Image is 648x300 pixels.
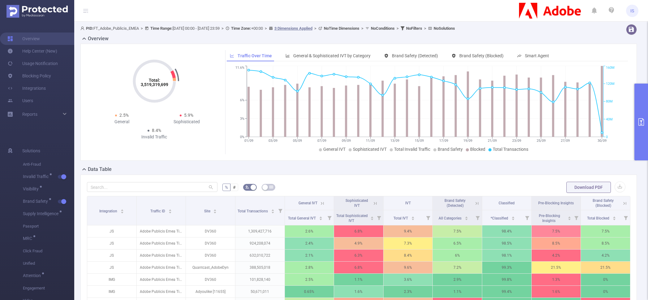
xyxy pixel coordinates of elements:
p: 1.1% [433,286,482,298]
i: icon: caret-down [121,211,124,213]
span: Visibility [23,187,41,191]
tspan: 09/09 [342,139,351,143]
span: Total Invalid Traffic [394,147,430,152]
div: Sort [511,215,515,219]
span: Brand Safety [23,199,50,203]
span: Anti-Fraud [23,158,74,171]
p: 7.5% [532,225,581,237]
p: Quantcast_AdobeDyn [186,262,235,273]
a: Blocking Policy [7,70,51,82]
p: DV360 [186,250,235,261]
i: icon: bar-chart [285,54,290,58]
p: 0% [581,286,630,298]
p: 9.6% [384,262,433,273]
div: Sort [271,208,275,212]
div: Sort [465,215,468,219]
span: Supply Intelligence [23,211,61,216]
i: icon: caret-up [465,215,468,217]
p: 101,828,140 [235,274,285,285]
tspan: Total: [148,78,160,83]
tspan: 03/09 [268,139,277,143]
p: 98.5% [482,237,531,249]
i: icon: caret-down [168,211,172,213]
i: icon: bg-colors [245,185,249,189]
tspan: 11/09 [366,139,375,143]
tspan: 07/09 [317,139,326,143]
i: icon: caret-up [613,215,616,217]
span: 2.5% [119,113,129,118]
span: Total IVT [393,216,409,220]
span: Solutions [22,145,40,157]
span: Pre-Blocking Insights [539,214,560,223]
p: Adobe Publicis Emea Tier 2 [34288] [137,237,186,249]
i: Filter menu [523,210,531,225]
p: 99.8% [482,274,531,285]
u: 3 Dimensions Applied [274,26,312,31]
p: 99.4% [482,286,531,298]
div: Sort [612,215,616,219]
p: 8.4% [384,250,433,261]
span: 5.9% [184,113,193,118]
i: icon: caret-up [512,215,515,217]
tspan: 3,519,319,699 [140,82,168,87]
p: 6% [433,250,482,261]
tspan: 25/09 [537,139,546,143]
i: icon: user [80,26,86,30]
p: 21.5% [532,262,581,273]
p: 99.3% [482,262,531,273]
i: Filter menu [424,210,432,225]
i: icon: caret-up [168,208,172,210]
p: Adobe Publicis Emea Tier 1 [27133] [137,274,186,285]
span: Traffic ID [150,209,166,213]
i: icon: caret-up [271,208,274,210]
tspan: 160M [606,66,615,70]
a: Users [7,94,33,107]
i: Filter menu [325,210,334,225]
span: IVT [405,201,411,205]
p: 21.5% [581,262,630,273]
i: icon: caret-up [121,208,124,210]
h2: Data Table [88,166,112,173]
p: 2.8% [285,262,334,273]
i: Filter menu [572,210,581,225]
tspan: 21/09 [488,139,497,143]
div: Sort [213,208,217,212]
p: 98.1% [482,250,531,261]
p: 6.3% [334,250,383,261]
span: Total Transactions [238,209,269,213]
i: icon: caret-up [411,215,414,217]
span: *Classified [491,216,509,220]
tspan: 15/09 [415,139,424,143]
a: Integrations [7,82,46,94]
span: General & Sophisticated IVT by Category [293,53,371,58]
span: Passport [23,220,74,233]
i: icon: caret-up [370,215,374,217]
tspan: 11.6% [235,66,244,70]
div: Sort [370,215,374,219]
i: icon: caret-down [271,211,274,213]
span: Click Fraud [23,245,74,257]
p: 6.8% [334,225,383,237]
tspan: 120M [606,82,615,86]
span: > [422,26,428,31]
i: icon: caret-down [613,218,616,220]
p: 0.65% [285,286,334,298]
i: icon: caret-up [568,215,571,217]
span: Reports [22,112,37,117]
i: icon: line-chart [230,54,234,58]
p: 2.1% [285,250,334,261]
p: Adobe Publicis Emea Tier 1 [27133] [137,262,186,273]
span: > [263,26,269,31]
tspan: 0 [606,135,608,139]
span: Total Blocked [587,216,610,220]
p: 8.5% [581,237,630,249]
tspan: 80M [606,100,613,104]
p: 2.5% [285,274,334,285]
p: Adyoulike [11655] [186,286,235,298]
span: Site [204,209,211,213]
b: No Solutions [434,26,455,31]
i: Filter menu [621,210,630,225]
p: DV360 [186,237,235,249]
p: Adobe Publicis Emea Tier 3 [34289] [137,250,186,261]
span: # [233,185,236,190]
